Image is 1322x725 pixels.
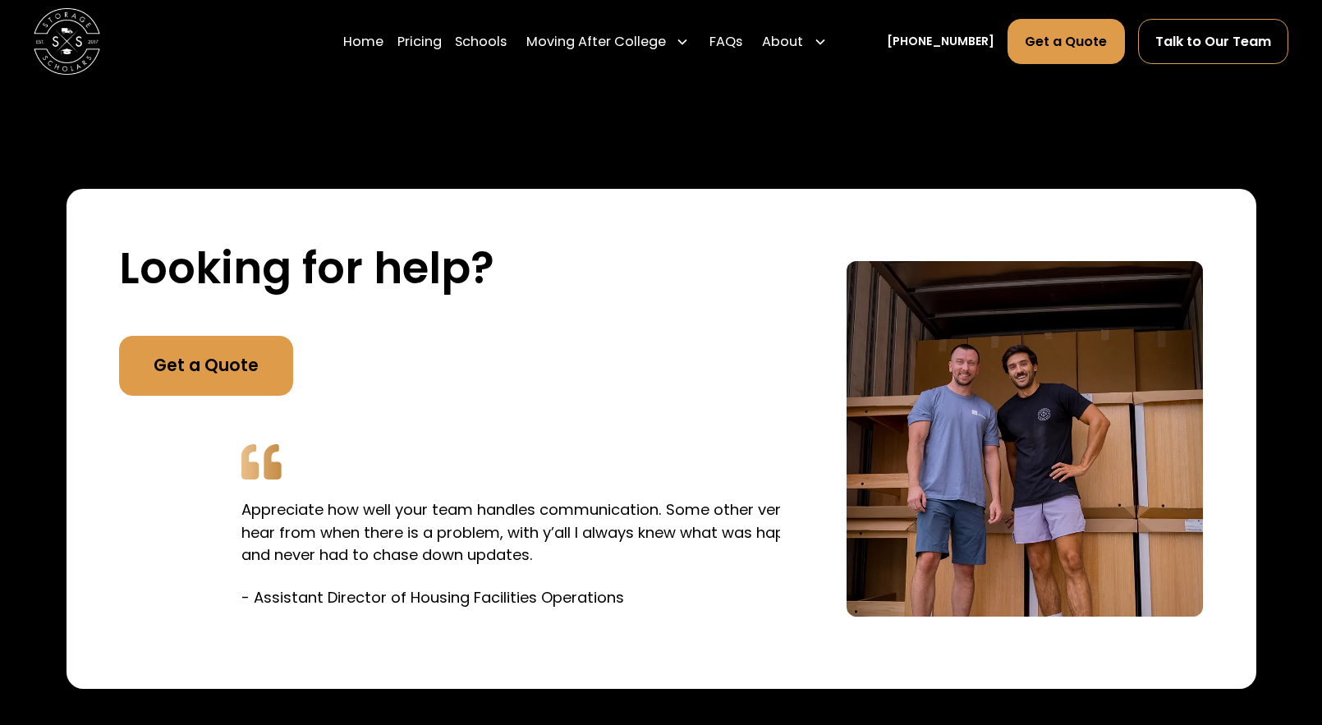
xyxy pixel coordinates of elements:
[709,18,742,65] a: FAQs
[222,415,883,636] div: 3 of 4
[343,18,383,65] a: Home
[1138,19,1289,64] a: Talk to Our Team
[34,8,100,75] img: Storage Scholars main logo
[520,18,696,65] div: Moving After College
[887,33,994,50] a: [PHONE_NUMBER]
[119,242,780,294] h2: Looking for help?
[241,498,862,566] p: Appreciate how well your team handles communication. Some other vendors I only hear from when the...
[397,18,442,65] a: Pricing
[526,32,666,52] div: Moving After College
[755,18,833,65] div: About
[762,32,803,52] div: About
[34,8,100,75] a: home
[119,415,780,636] div: carousel
[119,336,292,396] a: Get a Quote
[455,18,507,65] a: Schools
[847,261,1202,617] img: Get started today with your commercial project move.
[1008,19,1125,64] a: Get a Quote
[241,586,862,608] p: - Assistant Director of Housing Facilities Operations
